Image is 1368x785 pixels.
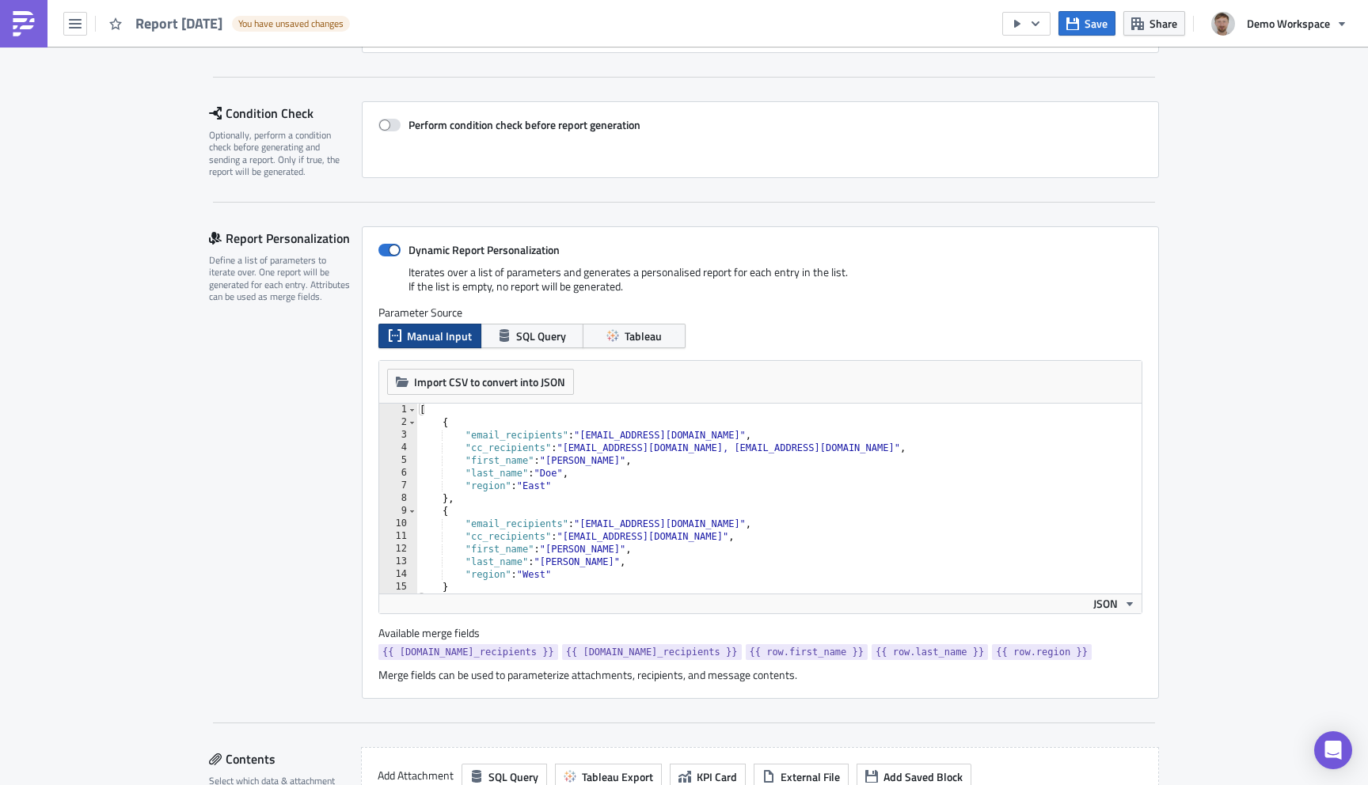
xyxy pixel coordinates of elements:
span: Report [DATE] [135,14,224,32]
span: Demo Workspace [1247,15,1330,32]
a: {{ row.last_name }} [872,644,988,660]
span: You have unsaved changes [238,17,344,30]
div: 1 [379,404,417,416]
a: {{ [DOMAIN_NAME]_recipients }} [562,644,742,660]
div: 6 [379,467,417,480]
div: 7 [379,480,417,492]
div: 9 [379,505,417,518]
button: Tableau [583,324,686,348]
a: {{ [DOMAIN_NAME]_recipients }} [378,644,558,660]
div: Open Intercom Messenger [1314,731,1352,769]
button: Demo Workspace [1202,6,1356,41]
button: JSON [1088,594,1142,613]
div: 8 [379,492,417,505]
span: Manual Input [407,328,472,344]
button: Save [1058,11,1115,36]
div: 3 [379,429,417,442]
div: 12 [379,543,417,556]
div: 13 [379,556,417,568]
button: Share [1123,11,1185,36]
strong: Dynamic Report Personalization [408,241,560,258]
div: Define a list of parameters to iterate over. One report will be generated for each entry. Attribu... [209,254,351,303]
span: Add Saved Block [883,768,963,785]
span: Save [1085,15,1108,32]
label: Available merge fields [378,626,497,640]
span: Tableau [625,328,662,344]
img: Avatar [1210,10,1237,37]
img: PushMetrics [11,11,36,36]
span: {{ [DOMAIN_NAME]_recipients }} [566,644,738,660]
span: KPI Card [697,768,737,785]
span: Tableau Export [582,768,653,785]
div: 14 [379,568,417,581]
div: Report Personalization [209,226,362,250]
div: Optionally, perform a condition check before generating and sending a report. Only if true, the r... [209,129,351,178]
div: 5 [379,454,417,467]
div: 2 [379,416,417,429]
button: Import CSV to convert into JSON [387,369,574,395]
span: {{ row.first_name }} [750,644,864,660]
span: External File [781,768,840,785]
div: 4 [379,442,417,454]
span: {{ [DOMAIN_NAME]_recipients }} [382,644,554,660]
span: {{ row.region }} [996,644,1088,660]
div: Contents [209,747,343,771]
span: SQL Query [516,328,566,344]
a: {{ row.region }} [992,644,1092,660]
div: Merge fields can be used to parameterize attachments, recipients, and message contents. [378,668,1142,682]
span: JSON [1093,595,1118,612]
span: SQL Query [488,768,538,785]
div: Condition Check [209,101,362,125]
label: Parameter Source [378,305,1142,320]
strong: Perform condition check before report generation [408,116,640,133]
div: 11 [379,530,417,543]
button: Manual Input [378,324,481,348]
span: Share [1149,15,1177,32]
button: SQL Query [481,324,583,348]
a: {{ row.first_name }} [746,644,868,660]
span: Import CSV to convert into JSON [414,374,565,390]
div: 15 [379,581,417,593]
div: 10 [379,518,417,530]
span: {{ row.last_name }} [876,644,984,660]
div: Iterates over a list of parameters and generates a personalised report for each entry in the list... [378,265,1142,305]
